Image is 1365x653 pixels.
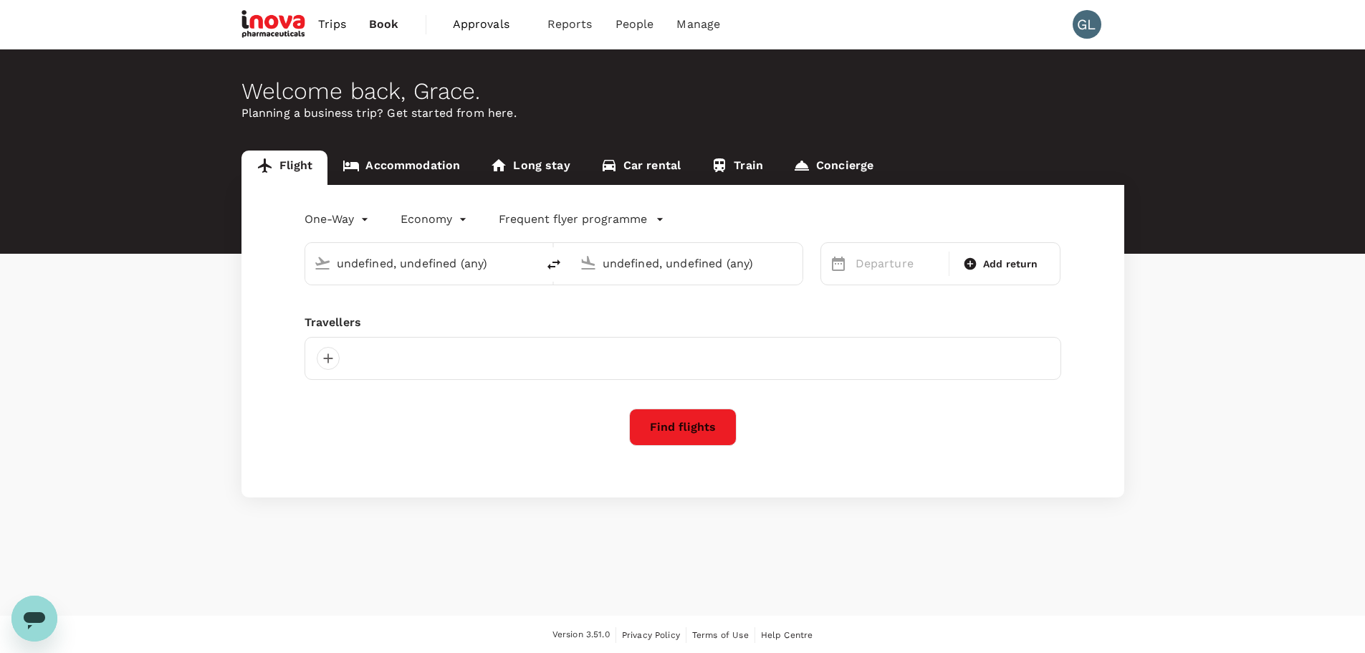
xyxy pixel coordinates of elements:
input: Going to [603,252,772,275]
a: Accommodation [327,151,475,185]
button: Open [792,262,795,264]
a: Long stay [475,151,585,185]
input: Depart from [337,252,507,275]
a: Concierge [778,151,889,185]
span: Approvals [453,16,525,33]
span: Help Centre [761,630,813,640]
div: Travellers [305,314,1061,331]
span: Privacy Policy [622,630,680,640]
span: Add return [983,257,1038,272]
img: iNova Pharmaceuticals [241,9,307,40]
button: Frequent flyer programme [499,211,664,228]
button: Open [527,262,530,264]
span: Trips [318,16,346,33]
iframe: Button to launch messaging window [11,596,57,642]
a: Flight [241,151,328,185]
span: Reports [547,16,593,33]
a: Privacy Policy [622,627,680,643]
p: Planning a business trip? Get started from here. [241,105,1124,122]
a: Help Centre [761,627,813,643]
span: Terms of Use [692,630,749,640]
button: Find flights [629,409,737,446]
span: Version 3.51.0 [552,628,610,642]
button: delete [537,247,571,282]
a: Train [696,151,778,185]
div: One-Way [305,208,372,231]
span: Manage [676,16,720,33]
span: Book [369,16,399,33]
div: Economy [401,208,470,231]
div: Welcome back , Grace . [241,78,1124,105]
a: Terms of Use [692,627,749,643]
div: GL [1073,10,1101,39]
p: Departure [856,255,940,272]
span: People [616,16,654,33]
p: Frequent flyer programme [499,211,647,228]
a: Car rental [585,151,696,185]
